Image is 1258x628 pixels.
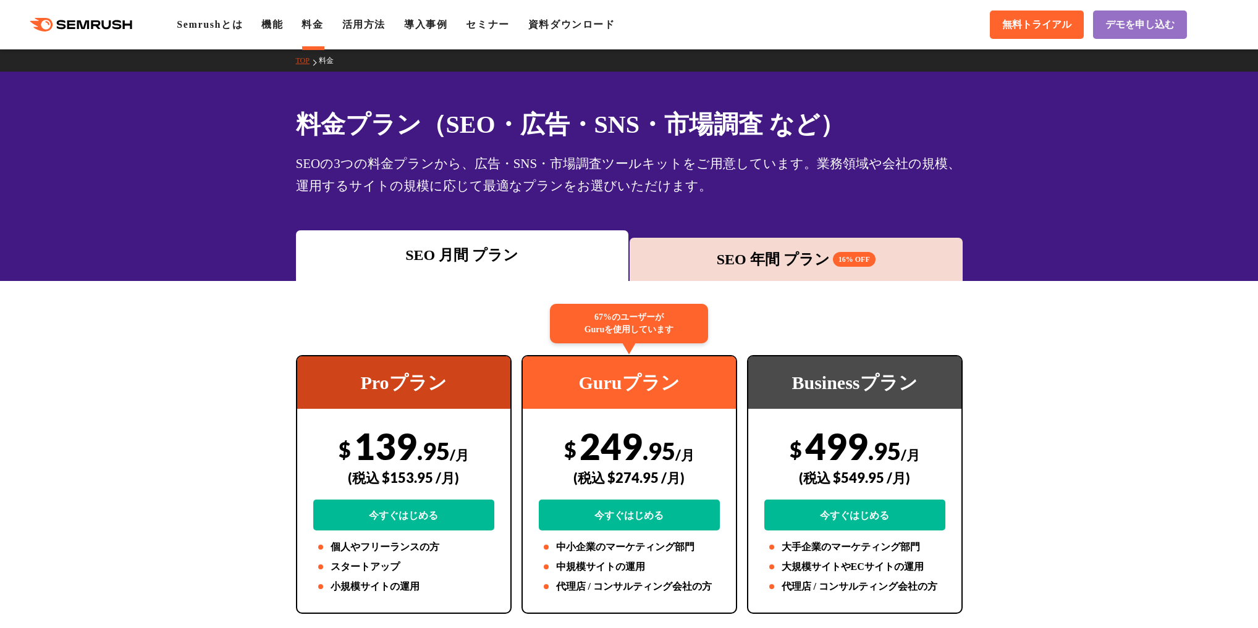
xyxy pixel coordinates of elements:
[296,56,319,65] a: TOP
[339,437,351,462] span: $
[764,579,945,594] li: 代理店 / コンサルティング会社の方
[313,579,494,594] li: 小規模サイトの運用
[528,19,615,30] a: 資料ダウンロード
[404,19,447,30] a: 導入事例
[523,356,736,409] div: Guruプラン
[296,106,963,143] h1: 料金プラン（SEO・広告・SNS・市場調査 など）
[319,56,343,65] a: 料金
[764,559,945,574] li: 大規模サイトやECサイトの運用
[313,559,494,574] li: スタートアップ
[450,446,469,463] span: /月
[1105,19,1175,31] span: デモを申し込む
[764,500,945,530] a: 今すぐはじめる
[313,540,494,555] li: 個人やフリーランスの方
[1002,19,1071,31] span: 無料トライアル
[539,579,720,594] li: 代理店 / コンサルティング会社の方
[466,19,509,30] a: セミナー
[539,456,720,500] div: (税込 $274.95 /月)
[342,19,386,30] a: 活用方法
[539,500,720,530] a: 今すぐはじめる
[297,356,510,409] div: Proプラン
[764,456,945,500] div: (税込 $549.95 /月)
[748,356,961,409] div: Businessプラン
[177,19,243,30] a: Semrushとは
[539,424,720,530] div: 249
[564,437,576,462] span: $
[643,437,675,465] span: .95
[550,304,708,343] div: 67%のユーザーが Guruを使用しています
[990,10,1084,39] a: 無料トライアル
[313,424,494,530] div: 139
[539,540,720,555] li: 中小企業のマーケティング部門
[417,437,450,465] span: .95
[901,446,920,463] span: /月
[675,446,694,463] span: /月
[764,424,945,530] div: 499
[868,437,901,465] span: .95
[833,252,876,267] span: 16% OFF
[1093,10,1187,39] a: デモを申し込む
[790,437,802,462] span: $
[539,559,720,574] li: 中規模サイトの運用
[261,19,283,30] a: 機能
[764,540,945,555] li: 大手企業のマーケティング部門
[296,153,963,197] div: SEOの3つの料金プランから、広告・SNS・市場調査ツールキットをご用意しています。業務領域や会社の規模、運用するサイトの規模に応じて最適なプランをお選びいただけます。
[313,456,494,500] div: (税込 $153.95 /月)
[302,19,323,30] a: 料金
[302,244,623,266] div: SEO 月間 プラン
[313,500,494,530] a: 今すぐはじめる
[636,248,956,270] div: SEO 年間 プラン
